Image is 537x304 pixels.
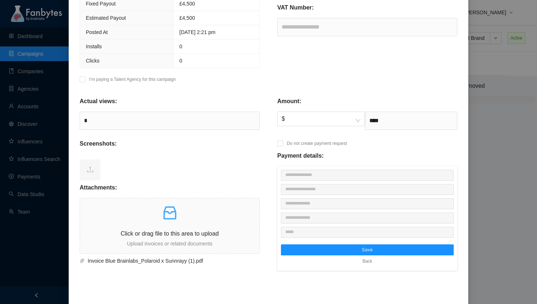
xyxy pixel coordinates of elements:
[85,257,251,265] span: Invoice Blue Brainlabs_Polaroid x Sunnrayy (1).pdf
[80,258,85,263] span: paper-clip
[362,247,373,253] span: Save
[80,183,117,192] p: Attachments:
[357,255,378,267] button: Back
[86,1,116,7] span: Fixed Payout
[179,58,182,64] span: 0
[281,244,454,255] button: Save
[179,1,195,7] span: £4,500
[179,15,195,21] span: £4,500
[80,240,259,248] p: Upload invoices or related documents
[80,139,117,148] p: Screenshots:
[89,76,176,83] p: I’m paying a Talent Agency for this campaign
[161,204,179,222] span: inbox
[87,166,94,173] span: upload
[86,29,108,35] span: Posted At
[287,140,347,147] p: Do not create payment request
[86,15,126,21] span: Estimated Payout
[80,97,117,106] p: Actual views:
[86,44,102,49] span: Installs
[86,58,99,64] span: Clicks
[179,29,216,35] span: [DATE] 2:21 pm
[179,44,182,49] span: 0
[80,198,259,254] span: inboxClick or drag file to this area to uploadUpload invoices or related documents
[277,151,324,160] p: Payment details:
[282,112,361,126] span: $
[362,258,372,265] span: Back
[277,3,314,12] p: VAT Number:
[277,97,301,106] p: Amount:
[80,229,259,238] p: Click or drag file to this area to upload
